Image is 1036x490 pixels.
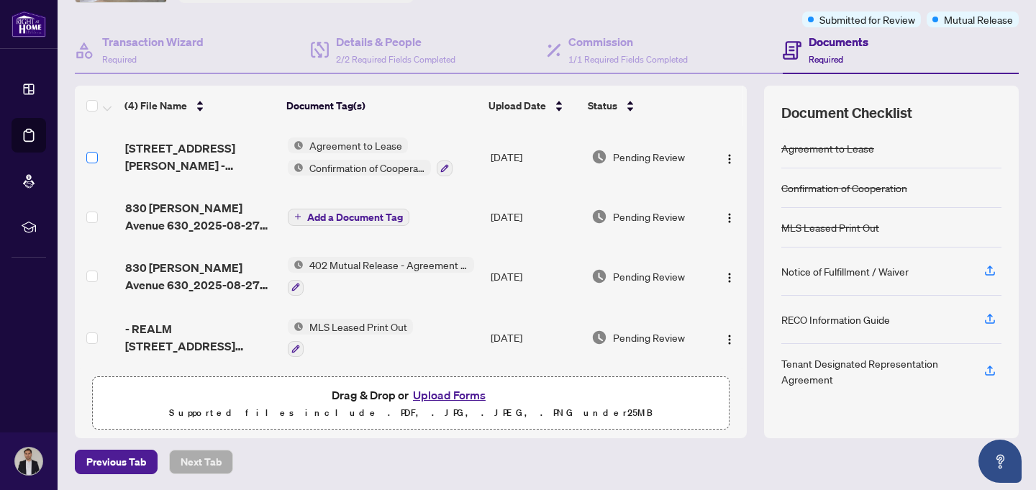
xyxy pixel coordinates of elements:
[819,12,915,27] span: Submitted for Review
[93,377,729,430] span: Drag & Drop orUpload FormsSupported files include .PDF, .JPG, .JPEG, .PNG under25MB
[288,319,304,335] img: Status Icon
[588,98,617,114] span: Status
[724,272,735,283] img: Logo
[102,33,204,50] h4: Transaction Wizard
[781,263,909,279] div: Notice of Fulfillment / Waiver
[288,257,304,273] img: Status Icon
[718,145,741,168] button: Logo
[294,213,301,220] span: plus
[568,54,688,65] span: 1/1 Required Fields Completed
[169,450,233,474] button: Next Tab
[978,440,1022,483] button: Open asap
[591,268,607,284] img: Document Status
[591,330,607,345] img: Document Status
[781,219,879,235] div: MLS Leased Print Out
[288,137,453,176] button: Status IconAgreement to LeaseStatus IconConfirmation of Cooperation
[485,245,586,307] td: [DATE]
[582,86,707,126] th: Status
[12,11,46,37] img: logo
[336,33,455,50] h4: Details & People
[591,149,607,165] img: Document Status
[724,212,735,224] img: Logo
[86,450,146,473] span: Previous Tab
[485,307,586,369] td: [DATE]
[613,268,685,284] span: Pending Review
[781,103,912,123] span: Document Checklist
[483,86,583,126] th: Upload Date
[781,140,874,156] div: Agreement to Lease
[613,209,685,224] span: Pending Review
[781,312,890,327] div: RECO Information Guide
[288,257,474,296] button: Status Icon402 Mutual Release - Agreement to Lease - Residential
[336,54,455,65] span: 2/2 Required Fields Completed
[781,180,907,196] div: Confirmation of Cooperation
[944,12,1013,27] span: Mutual Release
[288,137,304,153] img: Status Icon
[718,326,741,349] button: Logo
[613,330,685,345] span: Pending Review
[304,160,431,176] span: Confirmation of Cooperation
[124,98,187,114] span: (4) File Name
[332,386,490,404] span: Drag & Drop or
[724,153,735,165] img: Logo
[304,319,413,335] span: MLS Leased Print Out
[125,140,276,174] span: [STREET_ADDRESS][PERSON_NAME] - Accepted Offer.pdf
[101,404,720,422] p: Supported files include .PDF, .JPG, .JPEG, .PNG under 25 MB
[409,386,490,404] button: Upload Forms
[809,54,843,65] span: Required
[809,33,868,50] h4: Documents
[288,319,413,358] button: Status IconMLS Leased Print Out
[125,320,276,355] span: - REALM [STREET_ADDRESS][PERSON_NAME] .pdf
[485,126,586,188] td: [DATE]
[307,212,403,222] span: Add a Document Tag
[75,450,158,474] button: Previous Tab
[304,257,474,273] span: 402 Mutual Release - Agreement to Lease - Residential
[288,160,304,176] img: Status Icon
[718,265,741,288] button: Logo
[781,355,967,387] div: Tenant Designated Representation Agreement
[724,334,735,345] img: Logo
[304,137,408,153] span: Agreement to Lease
[591,209,607,224] img: Document Status
[288,207,409,226] button: Add a Document Tag
[489,98,546,114] span: Upload Date
[288,209,409,226] button: Add a Document Tag
[119,86,281,126] th: (4) File Name
[485,188,586,245] td: [DATE]
[568,33,688,50] h4: Commission
[102,54,137,65] span: Required
[718,205,741,228] button: Logo
[125,259,276,294] span: 830 [PERSON_NAME] Avenue 630_2025-08-27 14_20_26.pdf
[613,149,685,165] span: Pending Review
[281,86,483,126] th: Document Tag(s)
[15,448,42,475] img: Profile Icon
[125,199,276,234] span: 830 [PERSON_NAME] Avenue 630_2025-08-27 14_20_26.pdf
